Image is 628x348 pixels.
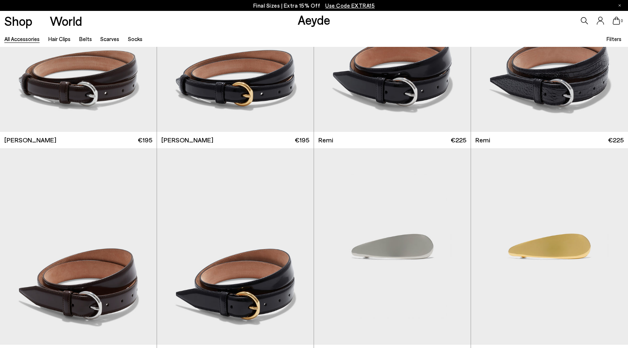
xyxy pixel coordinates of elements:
[613,17,620,25] a: 0
[79,36,92,42] a: Belts
[314,148,471,345] img: Hera Palladium-Plated Hair Clip
[325,2,375,9] span: Navigate to /collections/ss25-final-sizes
[607,36,621,42] span: Filters
[608,135,624,145] span: €225
[157,132,314,148] a: [PERSON_NAME] €195
[471,132,628,148] a: Remi €225
[471,148,628,345] img: Hera 18kt Gold-Plated Hair Clip
[318,135,333,145] span: Remi
[475,135,490,145] span: Remi
[451,135,466,145] span: €225
[157,148,314,345] img: Remi Leather Belt
[620,19,624,23] span: 0
[50,15,82,27] a: World
[48,36,71,42] a: Hair Clips
[100,36,119,42] a: Scarves
[314,132,471,148] a: Remi €225
[138,135,152,145] span: €195
[128,36,142,42] a: Socks
[161,135,213,145] span: [PERSON_NAME]
[253,1,375,10] p: Final Sizes | Extra 15% Off
[298,12,330,27] a: Aeyde
[4,135,56,145] span: [PERSON_NAME]
[4,15,32,27] a: Shop
[4,36,40,42] a: All accessories
[295,135,309,145] span: €195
